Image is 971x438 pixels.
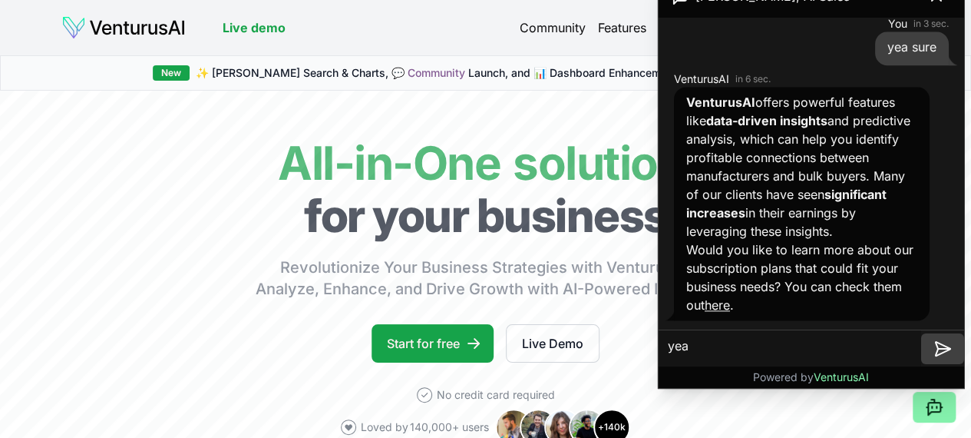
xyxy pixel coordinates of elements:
[753,370,869,385] p: Powered by
[674,71,729,87] span: VenturusAI
[61,15,186,40] img: logo
[153,65,190,81] div: New
[913,18,949,30] time: in 3 sec.
[372,324,494,363] a: Start for free
[659,330,921,367] textarea: yea
[520,18,586,37] a: Community
[888,16,907,32] span: You
[686,93,917,241] p: offers powerful features like and predictive analysis, which can help you identify profitable con...
[196,65,686,81] span: ✨ [PERSON_NAME] Search & Charts, 💬 Launch, and 📊 Dashboard Enhancements!
[408,66,465,79] a: Community
[735,73,771,85] time: in 6 sec.
[686,187,887,221] strong: significant increases
[814,370,869,383] span: VenturusAI
[706,113,827,128] strong: data-driven insights
[598,18,646,37] a: Features
[506,324,599,363] a: Live Demo
[686,241,917,314] p: Would you like to learn more about our subscription plans that could fit your business needs? You...
[686,95,755,110] strong: VenturusAI
[887,39,936,55] span: yea sure
[223,18,286,37] a: Live demo
[705,297,730,313] a: here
